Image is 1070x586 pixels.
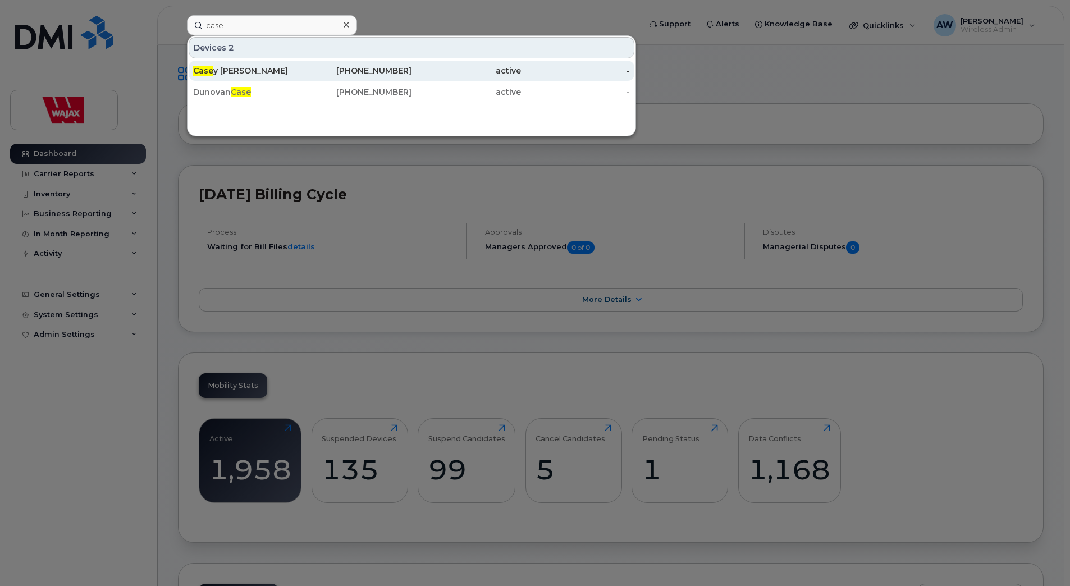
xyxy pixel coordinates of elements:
div: [PHONE_NUMBER] [303,65,412,76]
div: active [411,86,521,98]
a: DunovanCase[PHONE_NUMBER]active- [189,82,634,102]
span: Case [231,87,251,97]
div: - [521,65,630,76]
div: active [411,65,521,76]
div: [PHONE_NUMBER] [303,86,412,98]
span: 2 [228,42,234,53]
div: Devices [189,37,634,58]
a: Casey [PERSON_NAME][PHONE_NUMBER]active- [189,61,634,81]
span: Case [193,66,213,76]
div: - [521,86,630,98]
div: Dunovan [193,86,303,98]
div: y [PERSON_NAME] [193,65,303,76]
